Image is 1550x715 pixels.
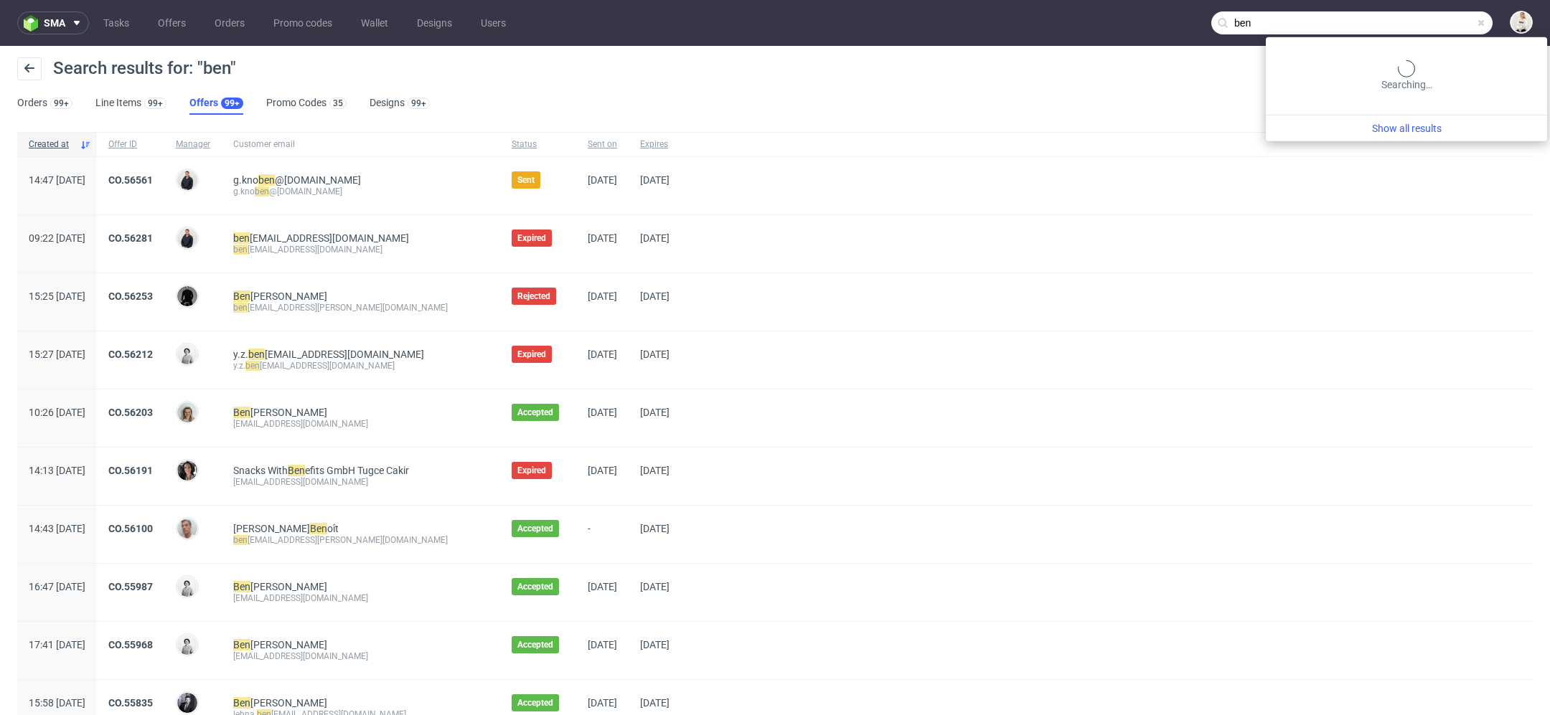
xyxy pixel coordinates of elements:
[517,407,553,418] span: Accepted
[177,577,197,597] img: Dudek Mariola
[54,98,69,108] div: 99+
[108,349,153,360] a: CO.56212
[177,460,197,480] img: Moreno Martinez Cristina
[588,174,617,186] span: [DATE]
[588,697,617,709] span: [DATE]
[233,290,250,302] mark: Ben
[233,592,489,604] div: [EMAIL_ADDRESS][DOMAIN_NAME]
[517,174,535,186] span: Sent
[225,98,240,108] div: 99+
[233,349,424,360] span: y.z. [EMAIL_ADDRESS][DOMAIN_NAME]
[588,407,617,418] span: [DATE]
[108,138,153,151] span: Offer ID
[29,465,85,476] span: 14:13 [DATE]
[108,465,153,476] a: CO.56191
[233,290,327,302] a: Ben[PERSON_NAME]
[352,11,397,34] a: Wallet
[108,523,153,534] a: CO.56100
[1272,60,1541,92] div: Searching…
[233,407,250,418] mark: Ben
[640,138,670,151] span: Expires
[108,174,153,186] a: CO.56561
[108,407,153,418] a: CO.56203
[108,232,153,244] a: CO.56281
[640,174,670,186] span: [DATE]
[233,418,489,430] div: [EMAIL_ADDRESS][DOMAIN_NAME]
[29,174,85,186] span: 14:47 [DATE]
[29,697,85,709] span: 15:58 [DATE]
[17,92,72,115] a: Orders99+
[149,11,194,34] a: Offers
[233,244,489,255] div: [EMAIL_ADDRESS][DOMAIN_NAME]
[177,635,197,655] img: Dudek Mariola
[370,92,430,115] a: Designs99+
[640,349,670,360] span: [DATE]
[233,534,489,546] div: [EMAIL_ADDRESS][PERSON_NAME][DOMAIN_NAME]
[233,245,248,255] mark: ben
[233,232,250,244] mark: ben
[266,92,347,115] a: Promo Codes35
[245,361,260,371] mark: ben
[288,465,305,476] mark: Ben
[29,232,85,244] span: 09:22 [DATE]
[517,232,546,244] span: Expired
[588,232,617,244] span: [DATE]
[95,92,166,115] a: Line Items99+
[472,11,515,34] a: Users
[177,286,197,306] img: Dawid Urbanowicz
[29,349,85,360] span: 15:27 [DATE]
[95,11,138,34] a: Tasks
[517,697,553,709] span: Accepted
[588,138,617,151] span: Sent on
[233,523,339,534] a: [PERSON_NAME]Benoît
[588,523,617,546] span: -
[517,639,553,650] span: Accepted
[108,639,153,650] a: CO.55968
[512,138,565,151] span: Status
[233,232,409,244] span: [EMAIL_ADDRESS][DOMAIN_NAME]
[233,303,248,313] mark: ben
[640,232,670,244] span: [DATE]
[108,697,153,709] a: CO.55835
[233,697,250,709] mark: Ben
[177,228,197,248] img: Adrian Margula
[24,15,44,32] img: logo
[517,581,553,592] span: Accepted
[517,290,550,302] span: Rejected
[29,407,85,418] span: 10:26 [DATE]
[176,138,210,151] span: Manager
[233,650,489,662] div: [EMAIL_ADDRESS][DOMAIN_NAME]
[640,523,670,534] span: [DATE]
[233,639,327,650] a: Ben[PERSON_NAME]
[233,476,489,488] div: [EMAIL_ADDRESS][DOMAIN_NAME]
[177,519,197,539] img: Jessica Desforges
[588,290,617,302] span: [DATE]
[640,639,670,650] span: [DATE]
[640,581,670,592] span: [DATE]
[588,639,617,650] span: [DATE]
[233,186,489,197] div: g.kno @[DOMAIN_NAME]
[640,407,670,418] span: [DATE]
[640,465,670,476] span: [DATE]
[233,407,327,418] a: Ben[PERSON_NAME]
[233,581,327,592] a: Ben[PERSON_NAME]
[17,11,89,34] button: sma
[588,581,617,592] span: [DATE]
[233,465,409,476] a: Snacks WithBenefits GmbH Tugce Cakir
[233,360,489,371] div: y.z. [EMAIL_ADDRESS][DOMAIN_NAME]
[517,465,546,476] span: Expired
[640,697,670,709] span: [DATE]
[44,18,65,28] span: sma
[177,693,197,713] img: Philippe Dubuy
[411,98,426,108] div: 99+
[255,186,269,196] mark: ben
[517,523,553,534] span: Accepted
[588,349,617,360] span: [DATE]
[233,639,250,650] mark: Ben
[189,92,243,115] a: Offers99+
[233,535,248,545] mark: ben
[177,170,197,190] img: Adrian Margula
[1511,12,1531,32] img: Mari Fok
[258,174,275,186] mark: ben
[310,523,327,534] mark: Ben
